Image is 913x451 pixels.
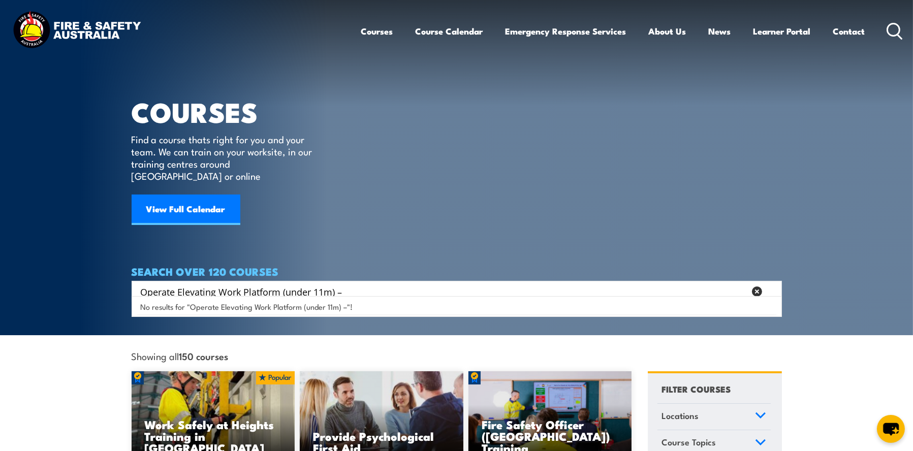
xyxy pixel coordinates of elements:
a: Courses [361,18,393,45]
a: About Us [649,18,686,45]
a: Learner Portal [753,18,811,45]
a: View Full Calendar [132,195,240,225]
a: Locations [657,404,771,430]
p: Find a course thats right for you and your team. We can train on your worksite, in our training c... [132,133,317,182]
button: Search magnifier button [764,284,778,299]
span: Showing all [132,350,229,361]
span: Course Topics [662,435,716,449]
a: News [709,18,731,45]
a: Course Calendar [416,18,483,45]
span: No results for "Operate Elevating Work Platform (under 11m) –"! [140,302,353,311]
input: Search input [141,284,745,299]
a: Emergency Response Services [506,18,626,45]
strong: 150 courses [179,349,229,363]
h1: COURSES [132,100,327,123]
button: chat-button [877,415,905,443]
h4: FILTER COURSES [662,382,731,396]
span: Locations [662,409,699,423]
a: Contact [833,18,865,45]
form: Search form [143,284,747,299]
h4: SEARCH OVER 120 COURSES [132,266,782,277]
